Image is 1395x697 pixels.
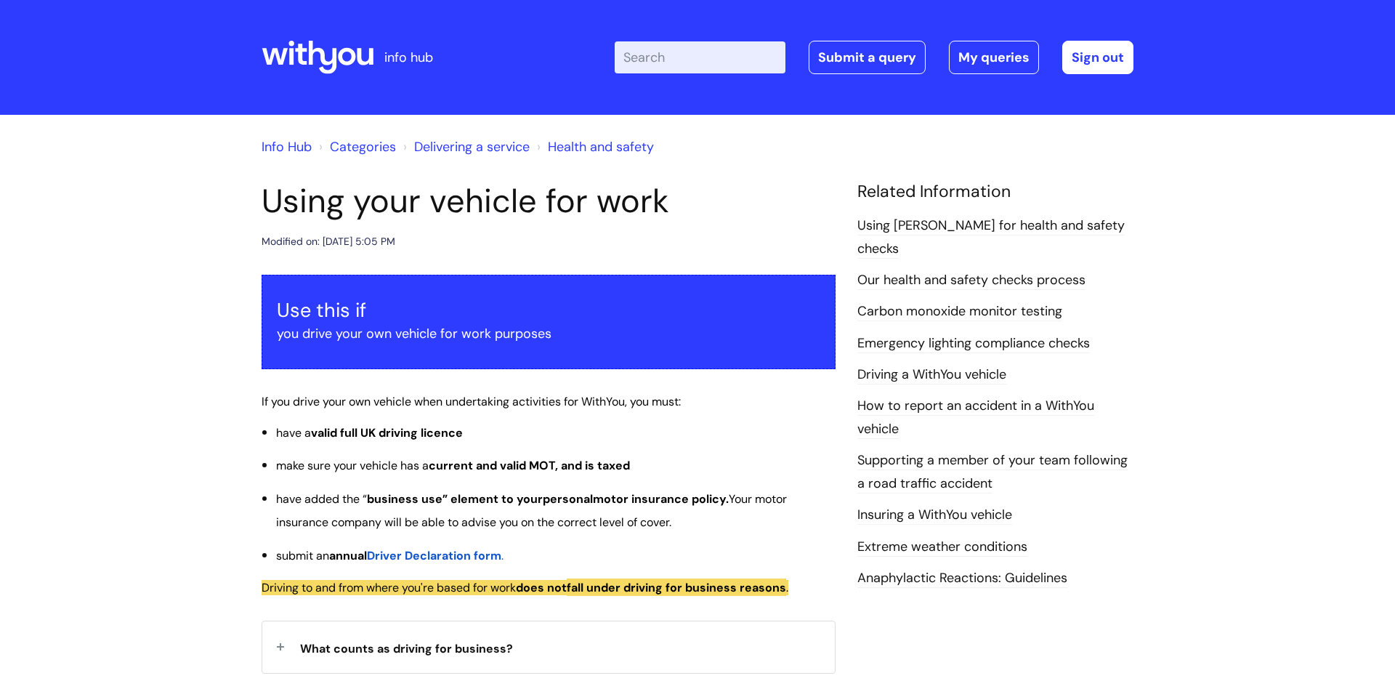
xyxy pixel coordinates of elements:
[262,394,681,409] span: If you drive your own vehicle when undertaking activities for WithYou, you must:
[384,46,433,69] p: info hub
[786,580,788,595] span: .
[315,135,396,158] li: Solution home
[367,491,543,507] span: business use” element to your
[262,138,312,156] a: Info Hub
[262,233,395,251] div: Modified on: [DATE] 5:05 PM
[857,506,1012,525] a: Insuring a WithYou vehicle
[548,138,654,156] a: Health and safety
[1062,41,1133,74] a: Sign out
[262,580,516,595] span: Driving to and from where you're based for work
[276,458,429,473] span: make sure your vehicle has a
[329,548,367,563] span: annual
[262,182,836,221] h1: Using your vehicle for work
[311,425,463,440] span: valid full UK driving licence
[400,135,530,158] li: Delivering a service
[857,569,1067,588] a: Anaphylactic Reactions: Guidelines
[857,217,1125,259] a: Using [PERSON_NAME] for health and safety checks
[277,299,820,322] h3: Use this if
[533,135,654,158] li: Health and safety
[857,334,1090,353] a: Emergency lighting compliance checks
[516,580,567,595] span: does not
[857,271,1085,290] a: Our health and safety checks process
[857,366,1006,384] a: Driving a WithYou vehicle
[367,547,504,564] a: Driver Declaration form.
[615,41,1133,74] div: | -
[857,538,1027,557] a: Extreme weather conditions
[615,41,785,73] input: Search
[414,138,530,156] a: Delivering a service
[276,491,367,507] span: have added the “
[857,397,1094,439] a: How to report an accident in a WithYou vehicle
[543,491,593,507] span: personal
[857,182,1133,202] h4: Related Information
[857,451,1128,493] a: Supporting a member of your team following a road traffic accident
[300,641,513,656] span: What counts as driving for business?
[367,548,501,563] span: Driver Declaration form
[501,548,504,563] span: .
[276,548,329,563] span: submit an
[857,302,1062,321] a: Carbon monoxide monitor testing
[809,41,926,74] a: Submit a query
[593,491,729,507] span: motor insurance policy.
[276,425,311,440] span: have a
[567,580,786,595] span: fall under driving for business reasons
[330,138,396,156] a: Categories
[949,41,1039,74] a: My queries
[429,458,630,473] span: current and valid MOT, and is taxed
[277,322,820,345] p: you drive your own vehicle for work purposes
